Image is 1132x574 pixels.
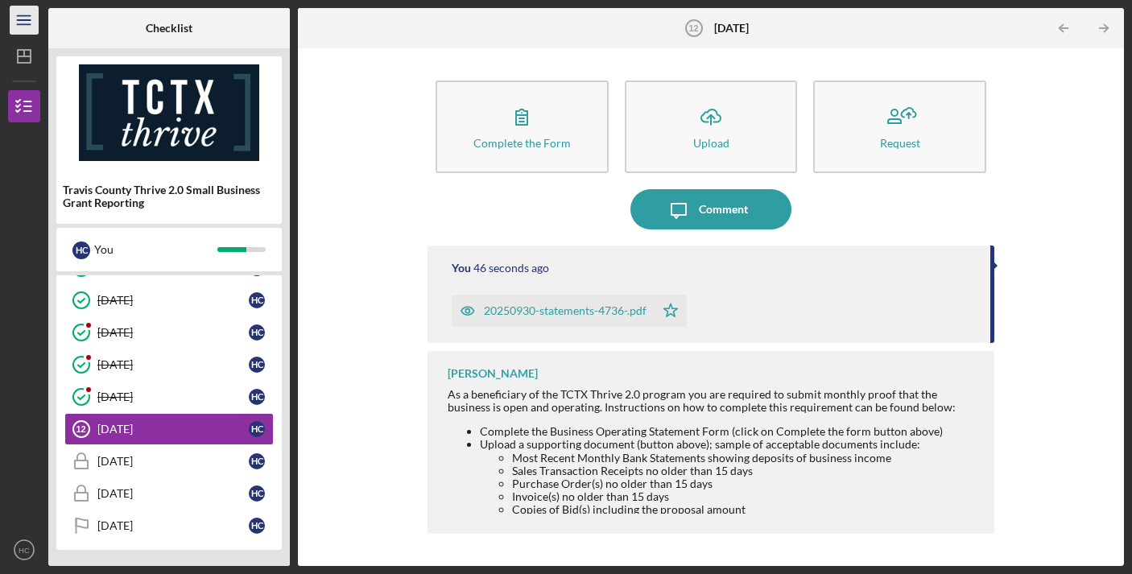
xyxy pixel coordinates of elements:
[452,262,471,275] div: You
[880,137,920,149] div: Request
[448,388,978,414] div: As a beneficiary of the TCTX Thrive 2.0 program you are required to submit monthly proof that the...
[97,487,249,500] div: [DATE]
[512,465,978,477] li: Sales Transaction Receipts no older than 15 days
[249,453,265,469] div: H C
[714,22,749,35] b: [DATE]
[64,284,274,316] a: [DATE]HC
[249,389,265,405] div: H C
[249,324,265,341] div: H C
[688,23,698,33] tspan: 12
[693,137,729,149] div: Upload
[249,292,265,308] div: H C
[97,519,249,532] div: [DATE]
[97,358,249,371] div: [DATE]
[64,413,274,445] a: 12[DATE]HC
[699,189,748,229] div: Comment
[436,81,609,173] button: Complete the Form
[512,477,978,490] li: Purchase Order(s) no older than 15 days
[64,477,274,510] a: [DATE]HC
[249,421,265,437] div: H C
[512,490,978,503] li: Invoice(s) no older than 15 days
[249,518,265,534] div: H C
[72,242,90,259] div: H C
[480,438,978,542] li: Upload a supporting document (button above); sample of acceptable documents include:
[473,262,549,275] time: 2025-10-04 01:14
[64,349,274,381] a: [DATE]HC
[64,445,274,477] a: [DATE]HC
[512,452,978,465] li: Most Recent Monthly Bank Statements showing deposits of business income
[97,423,249,436] div: [DATE]
[813,81,986,173] button: Request
[63,184,275,209] div: Travis County Thrive 2.0 Small Business Grant Reporting
[8,534,40,566] button: HC
[64,381,274,413] a: [DATE]HC
[480,425,978,438] li: Complete the Business Operating Statement Form (click on Complete the form button above)
[94,236,217,263] div: You
[64,316,274,349] a: [DATE]HC
[625,81,798,173] button: Upload
[97,326,249,339] div: [DATE]
[512,503,978,516] li: Copies of Bid(s) including the proposal amount
[97,455,249,468] div: [DATE]
[97,390,249,403] div: [DATE]
[448,367,538,380] div: [PERSON_NAME]
[76,424,85,434] tspan: 12
[97,294,249,307] div: [DATE]
[484,304,647,317] div: 20250930-statements-4736-.pdf
[19,546,30,555] text: HC
[64,510,274,542] a: [DATE]HC
[452,295,687,327] button: 20250930-statements-4736-.pdf
[630,189,791,229] button: Comment
[249,485,265,502] div: H C
[146,22,192,35] b: Checklist
[473,137,571,149] div: Complete the Form
[64,252,274,284] a: [DATE]HC
[56,64,282,161] img: Product logo
[249,357,265,373] div: H C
